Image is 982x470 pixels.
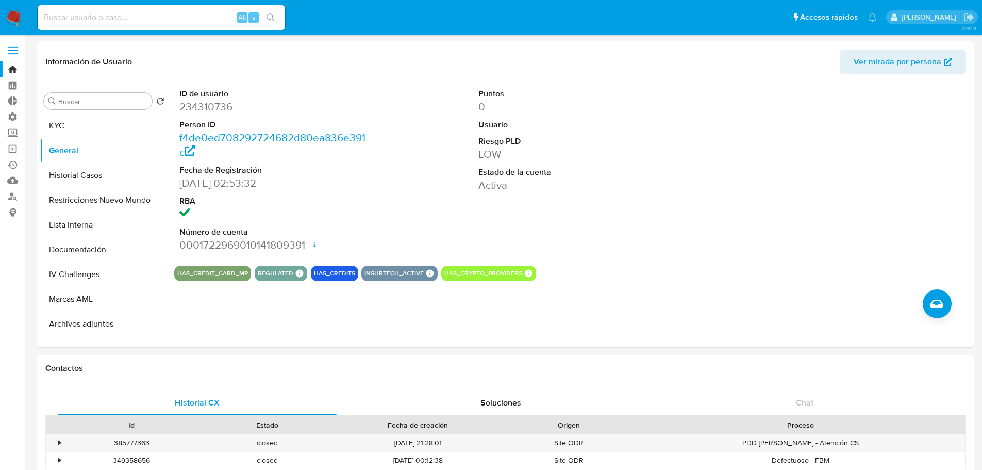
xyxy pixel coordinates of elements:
[335,452,501,469] div: [DATE] 00:12:38
[156,97,164,108] button: Volver al orden por defecto
[478,136,668,147] dt: Riesgo PLD
[868,13,877,22] a: Notificaciones
[796,397,813,409] span: Chat
[64,452,199,469] div: 349358656
[260,10,281,25] button: search-icon
[48,97,56,105] button: Buscar
[40,188,169,213] button: Restricciones Nuevo Mundo
[840,50,966,74] button: Ver mirada por persona
[38,11,285,24] input: Buscar usuario o caso...
[637,452,965,469] div: Defectuoso - FBM
[902,12,960,22] p: nicolas.tyrkiel@mercadolibre.com
[478,147,668,161] dd: LOW
[40,336,169,361] button: Datos Modificados
[58,456,61,465] div: •
[179,130,365,159] a: f4de0ed708292724682d80ea836e391c
[179,238,369,252] dd: 0001722969010141809391
[480,397,521,409] span: Soluciones
[71,420,192,430] div: Id
[854,50,941,74] span: Ver mirada por persona
[637,434,965,451] div: PDD [PERSON_NAME] - Atención CS
[478,167,668,178] dt: Estado de la cuenta
[40,138,169,163] button: General
[644,420,958,430] div: Proceso
[478,119,668,131] dt: Usuario
[335,434,501,451] div: [DATE] 21:28:01
[179,176,369,190] dd: [DATE] 02:53:32
[64,434,199,451] div: 385777363
[963,12,974,23] a: Salir
[179,196,369,207] dt: RBA
[478,88,668,100] dt: Puntos
[58,97,148,106] input: Buscar
[207,420,328,430] div: Estado
[40,163,169,188] button: Historial Casos
[45,57,132,67] h1: Información de Usuario
[40,114,169,138] button: KYC
[179,100,369,114] dd: 234310736
[238,12,246,22] span: Alt
[179,88,369,100] dt: ID de usuario
[40,237,169,262] button: Documentación
[40,262,169,287] button: IV Challenges
[45,363,966,374] h1: Contactos
[478,100,668,114] dd: 0
[342,420,494,430] div: Fecha de creación
[508,420,629,430] div: Origen
[179,165,369,176] dt: Fecha de Registración
[199,452,335,469] div: closed
[40,287,169,312] button: Marcas AML
[175,397,220,409] span: Historial CX
[179,226,369,238] dt: Número de cuenta
[40,213,169,237] button: Lista Interna
[199,434,335,451] div: closed
[501,452,637,469] div: Site ODR
[501,434,637,451] div: Site ODR
[40,312,169,336] button: Archivos adjuntos
[800,12,858,23] span: Accesos rápidos
[179,119,369,131] dt: Person ID
[58,438,61,448] div: •
[478,178,668,192] dd: Activa
[252,12,255,22] span: s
